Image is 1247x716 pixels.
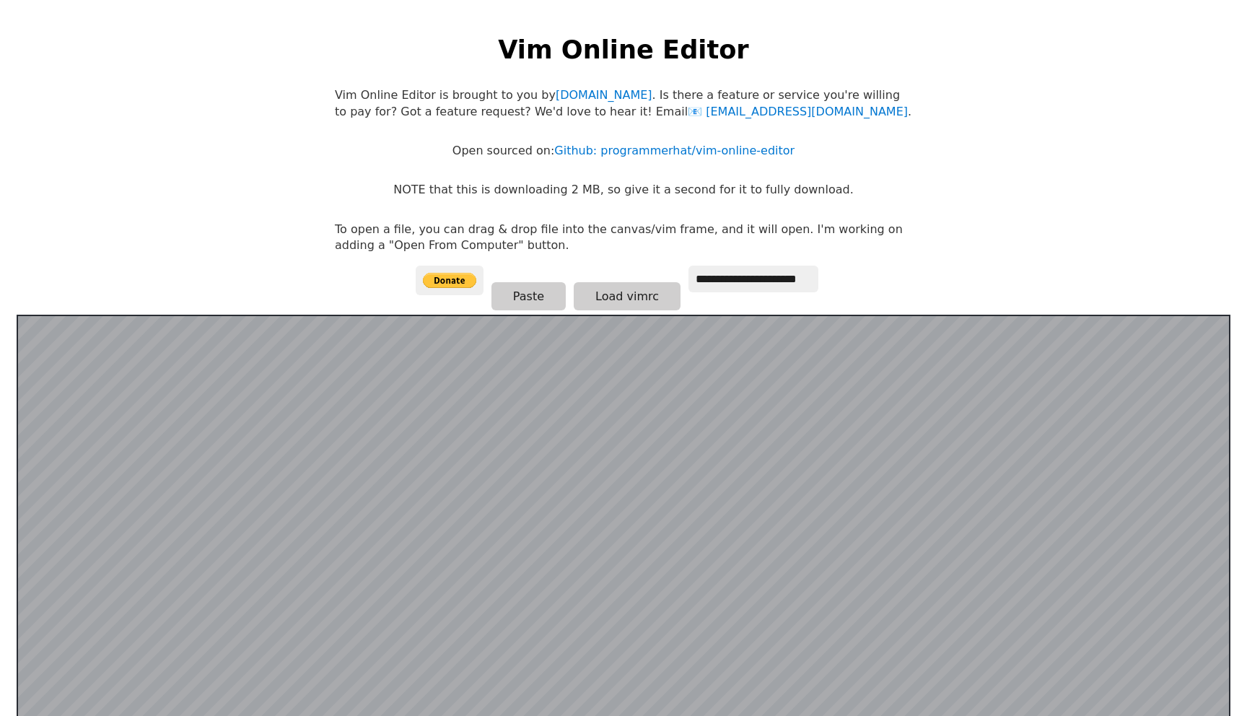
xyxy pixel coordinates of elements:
button: Load vimrc [574,282,681,310]
p: NOTE that this is downloading 2 MB, so give it a second for it to fully download. [393,182,853,198]
a: [DOMAIN_NAME] [556,88,652,102]
button: Paste [491,282,566,310]
a: Github: programmerhat/vim-online-editor [554,144,795,157]
p: Open sourced on: [452,143,795,159]
a: [EMAIL_ADDRESS][DOMAIN_NAME] [688,105,908,118]
p: Vim Online Editor is brought to you by . Is there a feature or service you're willing to pay for?... [335,87,912,120]
h1: Vim Online Editor [498,32,748,67]
p: To open a file, you can drag & drop file into the canvas/vim frame, and it will open. I'm working... [335,222,912,254]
